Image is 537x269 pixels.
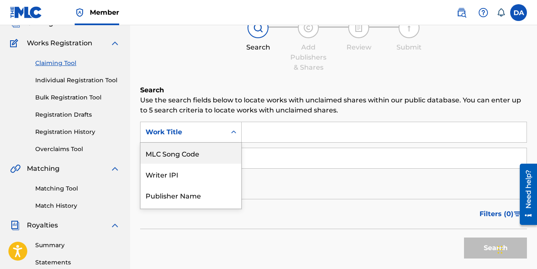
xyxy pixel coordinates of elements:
[497,8,505,17] div: Notifications
[140,95,527,115] p: Use the search fields below to locate works with unclaimed shares within our public database. You...
[35,110,120,119] a: Registration Drafts
[110,164,120,174] img: expand
[480,209,514,219] span: Filters ( 0 )
[140,85,527,95] h6: Search
[140,122,527,263] form: Search Form
[10,164,21,174] img: Matching
[141,185,241,206] div: Publisher Name
[475,4,492,21] div: Help
[146,127,221,137] div: Work Title
[35,241,120,250] a: Summary
[10,18,53,28] a: CatalogCatalog
[514,159,537,229] iframe: Resource Center
[35,258,120,267] a: Statements
[237,42,279,52] div: Search
[453,4,470,21] a: Public Search
[35,145,120,154] a: Overclaims Tool
[27,164,60,174] span: Matching
[141,143,241,164] div: MLC Song Code
[35,59,120,68] a: Claiming Tool
[141,206,241,227] div: Publisher IPI
[35,76,120,85] a: Individual Registration Tool
[404,23,414,33] img: step indicator icon for Submit
[498,237,503,262] div: Drag
[287,42,329,73] div: Add Publishers & Shares
[141,164,241,185] div: Writer IPI
[10,220,20,230] img: Royalties
[253,23,263,33] img: step indicator icon for Search
[110,220,120,230] img: expand
[456,8,467,18] img: search
[35,201,120,210] a: Match History
[35,128,120,136] a: Registration History
[35,184,120,193] a: Matching Tool
[388,42,430,52] div: Submit
[90,8,119,17] span: Member
[35,93,120,102] a: Bulk Registration Tool
[110,38,120,48] img: expand
[303,23,313,33] img: step indicator icon for Add Publishers & Shares
[10,6,42,18] img: MLC Logo
[10,38,21,48] img: Works Registration
[510,4,527,21] div: User Menu
[354,23,364,33] img: step indicator icon for Review
[338,42,380,52] div: Review
[27,38,92,48] span: Works Registration
[75,8,85,18] img: Top Rightsholder
[495,229,537,269] iframe: Chat Widget
[474,204,527,225] button: Filters (0)
[478,8,488,18] img: help
[27,220,58,230] span: Royalties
